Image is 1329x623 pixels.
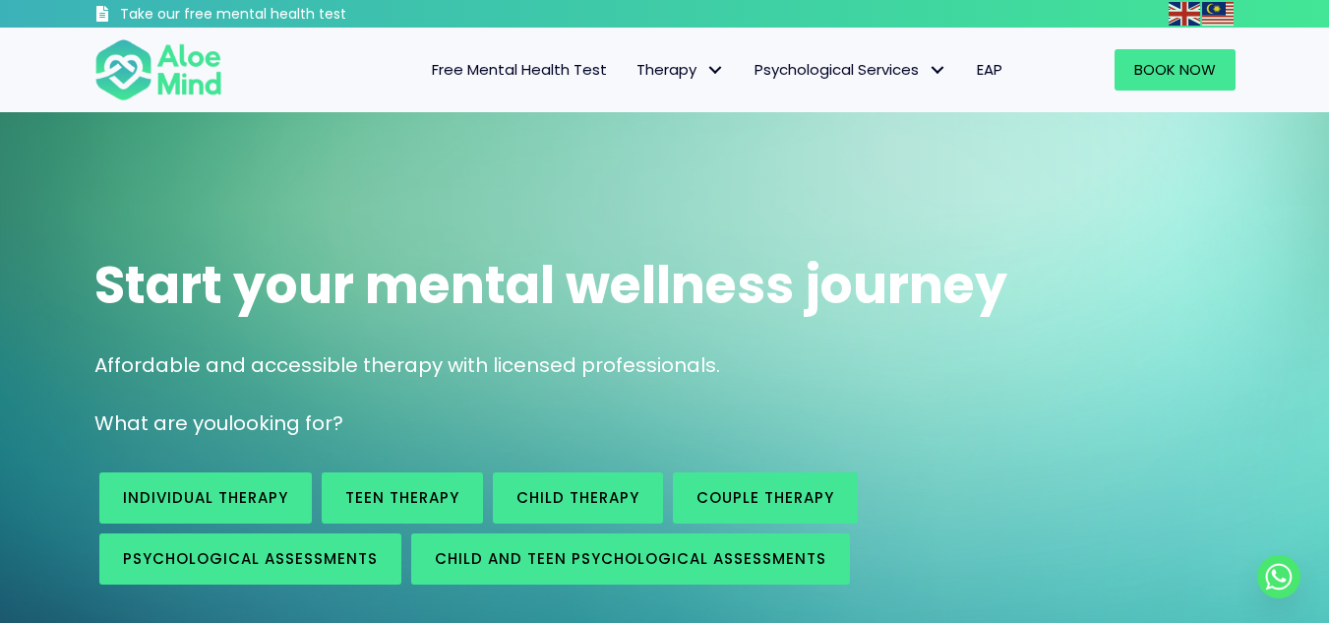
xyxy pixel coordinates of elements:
a: Psychological ServicesPsychological Services: submenu [740,49,962,91]
span: Teen Therapy [345,487,459,508]
a: English [1169,2,1202,25]
a: Child and Teen Psychological assessments [411,533,850,585]
span: Couple therapy [696,487,834,508]
a: Book Now [1115,49,1236,91]
span: Psychological Services: submenu [924,56,952,85]
span: What are you [94,409,228,437]
span: Child Therapy [516,487,639,508]
span: Therapy: submenu [701,56,730,85]
span: Free Mental Health Test [432,59,607,80]
a: Free Mental Health Test [417,49,622,91]
a: Take our free mental health test [94,5,452,28]
span: Psychological assessments [123,548,378,569]
a: Psychological assessments [99,533,401,585]
img: ms [1202,2,1234,26]
h3: Take our free mental health test [120,5,452,25]
span: Start your mental wellness journey [94,249,1007,321]
a: Teen Therapy [322,472,483,524]
a: Couple therapy [673,472,858,524]
a: Individual therapy [99,472,312,524]
a: Malay [1202,2,1236,25]
a: Whatsapp [1257,555,1300,598]
img: en [1169,2,1200,26]
span: Child and Teen Psychological assessments [435,548,826,569]
span: Individual therapy [123,487,288,508]
a: TherapyTherapy: submenu [622,49,740,91]
img: Aloe mind Logo [94,37,222,102]
span: EAP [977,59,1002,80]
p: Affordable and accessible therapy with licensed professionals. [94,351,1236,380]
a: Child Therapy [493,472,663,524]
span: Therapy [636,59,725,80]
span: Book Now [1134,59,1216,80]
a: EAP [962,49,1017,91]
span: looking for? [228,409,343,437]
span: Psychological Services [755,59,947,80]
nav: Menu [248,49,1017,91]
